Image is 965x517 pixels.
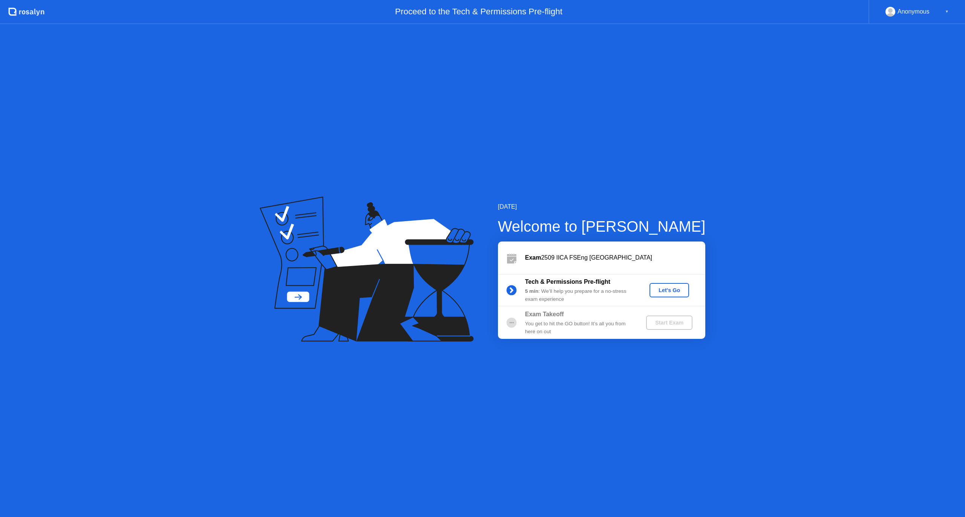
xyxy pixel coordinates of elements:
[525,311,564,317] b: Exam Takeoff
[525,288,539,294] b: 5 min
[945,7,949,17] div: ▼
[649,283,689,297] button: Let's Go
[525,279,610,285] b: Tech & Permissions Pre-flight
[898,7,930,17] div: Anonymous
[649,320,689,326] div: Start Exam
[525,288,634,303] div: : We’ll help you prepare for a no-stress exam experience
[646,315,692,330] button: Start Exam
[525,254,541,261] b: Exam
[498,215,706,238] div: Welcome to [PERSON_NAME]
[498,202,706,211] div: [DATE]
[525,253,705,262] div: 2509 IICA FSEng [GEOGRAPHIC_DATA]
[525,320,634,335] div: You get to hit the GO button! It’s all you from here on out
[653,287,686,293] div: Let's Go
